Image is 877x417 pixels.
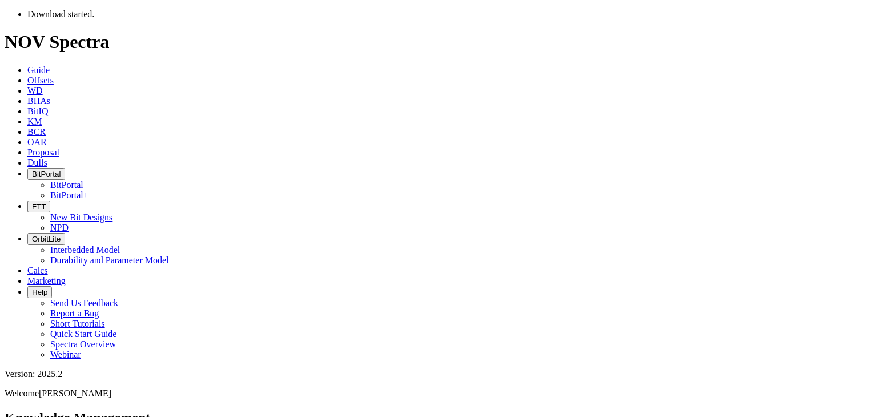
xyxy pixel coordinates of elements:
span: [PERSON_NAME] [39,388,111,398]
a: Proposal [27,147,59,157]
a: Spectra Overview [50,339,116,349]
a: Report a Bug [50,308,99,318]
a: Short Tutorials [50,319,105,328]
a: NPD [50,223,69,232]
span: Download started. [27,9,94,19]
button: FTT [27,201,50,212]
button: OrbitLite [27,233,65,245]
span: FTT [32,202,46,211]
a: New Bit Designs [50,212,112,222]
a: BitIQ [27,106,48,116]
a: Webinar [50,350,81,359]
a: Offsets [27,75,54,85]
span: Help [32,288,47,296]
p: Welcome [5,388,872,399]
div: Version: 2025.2 [5,369,872,379]
a: BitPortal [50,180,83,190]
a: WD [27,86,43,95]
a: Marketing [27,276,66,286]
a: Durability and Parameter Model [50,255,169,265]
a: Calcs [27,266,48,275]
h1: NOV Spectra [5,31,872,53]
a: BCR [27,127,46,137]
a: Quick Start Guide [50,329,116,339]
a: Dulls [27,158,47,167]
button: Help [27,286,52,298]
a: Send Us Feedback [50,298,118,308]
span: BitPortal [32,170,61,178]
a: BHAs [27,96,50,106]
a: KM [27,117,42,126]
a: OAR [27,137,47,147]
a: Guide [27,65,50,75]
a: BitPortal+ [50,190,88,200]
span: OrbitLite [32,235,61,243]
a: Interbedded Model [50,245,120,255]
button: BitPortal [27,168,65,180]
